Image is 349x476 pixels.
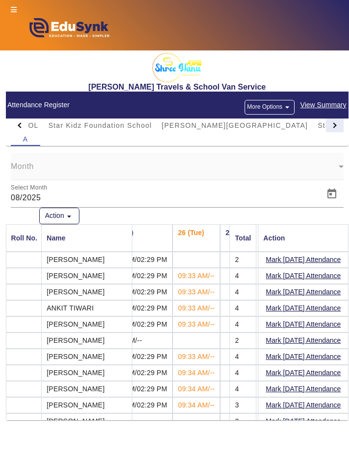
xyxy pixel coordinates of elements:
[229,300,256,316] mat-cell: 4
[229,413,256,429] mat-cell: 2
[100,300,173,316] td: 11:23 AM/02:29 PM
[265,415,342,428] button: Mark [DATE] Attendance
[100,349,173,365] td: 11:23 AM/02:29 PM
[6,224,43,252] mat-header-cell: Roll No.
[229,381,256,397] mat-cell: 4
[265,318,342,331] button: Mark [DATE] Attendance
[41,284,132,300] mat-cell: [PERSON_NAME]
[173,349,220,365] td: 09:33 AM/--
[265,270,342,282] button: Mark [DATE] Attendance
[173,284,220,300] td: 09:33 AM/--
[64,212,74,221] mat-icon: arrow_drop_down
[41,252,132,268] mat-cell: [PERSON_NAME]
[173,224,220,252] th: 26 (Tue)
[258,224,349,252] mat-header-cell: Action
[265,286,342,298] button: Mark [DATE] Attendance
[162,122,308,129] span: [PERSON_NAME][GEOGRAPHIC_DATA]
[173,397,220,413] td: 09:34 AM/--
[6,92,349,119] mat-card-header: Attendance Register
[229,316,256,333] mat-cell: 4
[100,268,173,284] td: 11:23 AM/02:29 PM
[39,208,79,224] button: Action
[41,397,132,413] mat-cell: [PERSON_NAME]
[229,224,256,252] mat-header-cell: Total
[265,302,342,314] button: Mark [DATE] Attendance
[49,122,152,129] span: Star Kidz Foundation School
[229,252,256,268] mat-cell: 2
[173,381,220,397] td: 09:34 AM/--
[100,284,173,300] td: 11:23 AM/02:29 PM
[265,383,342,395] button: Mark [DATE] Attendance
[320,182,344,206] button: Open calendar
[41,316,132,333] mat-cell: [PERSON_NAME]
[41,268,132,284] mat-cell: [PERSON_NAME]
[173,365,220,381] td: 09:34 AM/--
[41,413,132,429] mat-cell: [PERSON_NAME]
[173,316,220,333] td: 09:33 AM/--
[100,224,173,252] th: 25 (Mon)
[229,365,256,381] mat-cell: 4
[41,333,132,349] mat-cell: [PERSON_NAME]
[100,381,173,397] td: 11:23 AM/02:29 PM
[265,367,342,379] button: Mark [DATE] Attendance
[265,351,342,363] button: Mark [DATE] Attendance
[41,224,132,252] mat-header-cell: Name
[173,268,220,284] td: 09:33 AM/--
[173,300,220,316] td: 09:33 AM/--
[229,268,256,284] mat-cell: 4
[229,284,256,300] mat-cell: 4
[23,136,28,143] span: A
[300,99,347,111] span: View Summary
[100,252,173,268] td: 11:23 AM/02:29 PM
[265,254,342,266] button: Mark [DATE] Attendance
[41,381,132,397] mat-cell: [PERSON_NAME]
[220,224,262,252] th: 27 (Wed)
[229,349,256,365] mat-cell: 4
[6,82,349,92] h2: [PERSON_NAME] Travels & School Van Service
[152,53,201,82] img: 2bec4155-9170-49cd-8f97-544ef27826c4
[265,399,342,411] button: Mark [DATE] Attendance
[100,365,173,381] td: 11:23 AM/02:29 PM
[11,185,48,191] mat-label: Select Month
[100,316,173,333] td: 11:23 AM/02:29 PM
[100,397,173,413] td: 11:23 AM/02:29 PM
[229,333,256,349] mat-cell: 2
[100,333,173,349] td: 02:29 PM/--
[229,397,256,413] mat-cell: 3
[282,102,292,112] mat-icon: arrow_drop_down
[41,349,132,365] mat-cell: [PERSON_NAME]
[11,15,126,46] img: edusynk-logo.png
[41,300,132,316] mat-cell: ANKIT TIWARI
[245,100,295,115] button: More Options
[265,334,342,347] button: Mark [DATE] Attendance
[41,365,132,381] mat-cell: [PERSON_NAME]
